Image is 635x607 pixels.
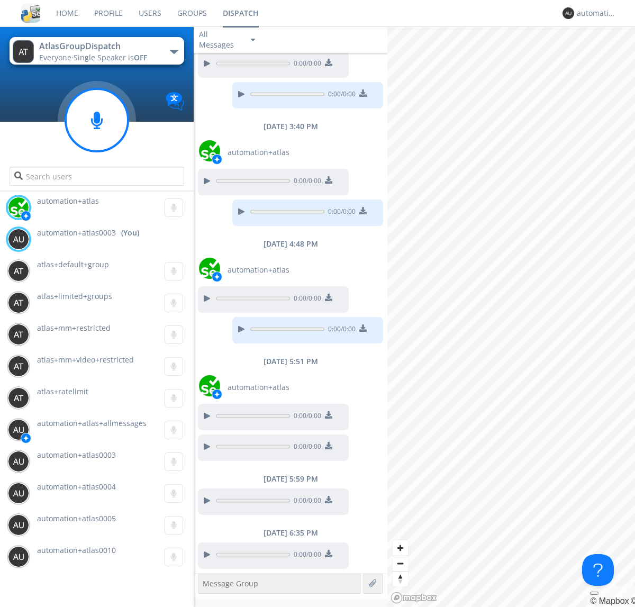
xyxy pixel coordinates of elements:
div: [DATE] 6:35 PM [194,528,387,538]
span: automation+atlas [228,147,289,158]
span: automation+atlas [228,382,289,393]
img: download media button [325,176,332,184]
img: 373638.png [8,514,29,536]
span: Reset bearing to north [393,572,408,586]
button: Reset bearing to north [393,571,408,586]
div: [DATE] 5:51 PM [194,356,387,367]
span: atlas+ratelimit [37,386,88,396]
img: 373638.png [8,546,29,567]
div: automation+atlas0003 [577,8,616,19]
img: 373638.png [8,356,29,377]
span: atlas+mm+restricted [37,323,111,333]
img: download media button [325,294,332,301]
img: 373638.png [563,7,574,19]
span: Single Speaker is [74,52,147,62]
div: All Messages [199,29,241,50]
span: automation+atlas0004 [37,482,116,492]
img: 373638.png [13,40,34,63]
a: Mapbox logo [391,592,437,604]
span: automation+atlas0010 [37,545,116,555]
img: d2d01cd9b4174d08988066c6d424eccd [199,375,220,396]
img: 373638.png [8,229,29,250]
span: automation+atlas+allmessages [37,418,147,428]
img: download media button [325,550,332,557]
img: 373638.png [8,483,29,504]
img: cddb5a64eb264b2086981ab96f4c1ba7 [21,4,40,23]
img: 373638.png [8,451,29,472]
img: caret-down-sm.svg [251,39,255,41]
span: automation+atlas0003 [37,228,116,238]
span: 0:00 / 0:00 [290,294,321,305]
a: Mapbox [590,596,629,605]
div: Everyone · [39,52,158,63]
img: 373638.png [8,260,29,282]
img: download media button [325,59,332,66]
span: automation+atlas0003 [37,450,116,460]
img: download media button [325,442,332,449]
span: 0:00 / 0:00 [324,207,356,219]
span: atlas+mm+video+restricted [37,355,134,365]
button: Toggle attribution [590,592,598,595]
span: OFF [134,52,147,62]
span: 0:00 / 0:00 [290,442,321,454]
img: download media button [359,207,367,214]
div: [DATE] 4:48 PM [194,239,387,249]
span: 0:00 / 0:00 [290,59,321,70]
span: 0:00 / 0:00 [290,411,321,423]
span: atlas+limited+groups [37,291,112,301]
img: download media button [325,496,332,503]
div: AtlasGroupDispatch [39,40,158,52]
span: 0:00 / 0:00 [290,550,321,561]
img: 373638.png [8,419,29,440]
div: [DATE] 5:59 PM [194,474,387,484]
img: 373638.png [8,324,29,345]
input: Search users [10,167,184,186]
img: 373638.png [8,387,29,409]
img: 373638.png [8,292,29,313]
img: d2d01cd9b4174d08988066c6d424eccd [199,140,220,161]
span: 0:00 / 0:00 [324,324,356,336]
span: atlas+default+group [37,259,109,269]
img: d2d01cd9b4174d08988066c6d424eccd [8,197,29,218]
div: [DATE] 3:40 PM [194,121,387,132]
div: (You) [121,228,139,238]
span: 0:00 / 0:00 [290,176,321,188]
img: d2d01cd9b4174d08988066c6d424eccd [199,258,220,279]
span: automation+atlas [228,265,289,275]
button: Zoom out [393,556,408,571]
span: automation+atlas0005 [37,513,116,523]
img: Translation enabled [166,92,184,111]
span: 0:00 / 0:00 [290,496,321,508]
span: automation+atlas [37,196,99,206]
img: download media button [359,89,367,97]
img: download media button [359,324,367,332]
button: AtlasGroupDispatchEveryone·Single Speaker isOFF [10,37,184,65]
span: 0:00 / 0:00 [324,89,356,101]
iframe: Toggle Customer Support [582,554,614,586]
img: download media button [325,411,332,419]
button: Zoom in [393,540,408,556]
